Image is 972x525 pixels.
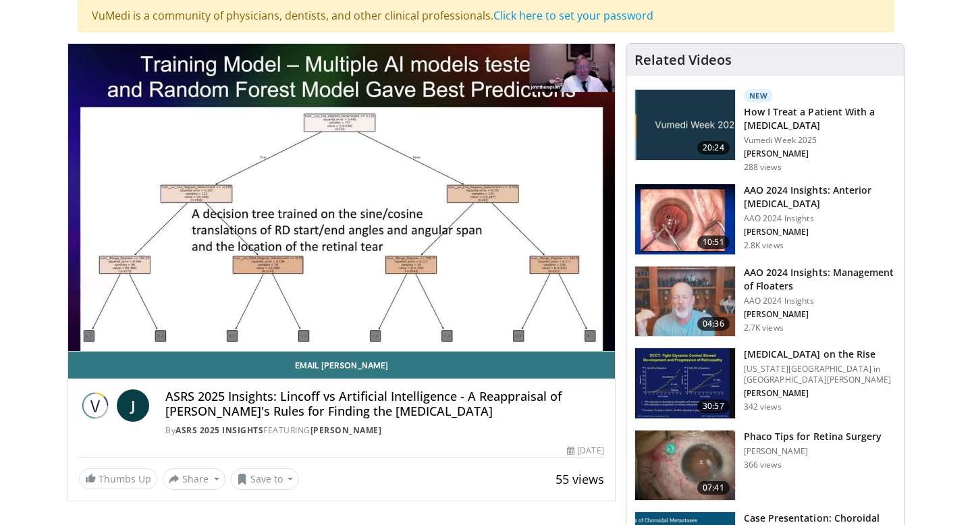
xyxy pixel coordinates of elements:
[635,90,735,160] img: 02d29458-18ce-4e7f-be78-7423ab9bdffd.jpg.150x105_q85_crop-smart_upscale.jpg
[744,240,784,251] p: 2.8K views
[744,89,774,103] p: New
[744,430,882,443] h3: Phaco Tips for Retina Surgery
[634,52,732,68] h4: Related Videos
[634,89,896,173] a: 20:24 New How I Treat a Patient With a [MEDICAL_DATA] Vumedi Week 2025 [PERSON_NAME] 288 views
[68,352,615,379] a: Email [PERSON_NAME]
[634,430,896,501] a: 07:41 Phaco Tips for Retina Surgery [PERSON_NAME] 366 views
[68,44,615,352] video-js: Video Player
[556,471,604,487] span: 55 views
[79,389,111,422] img: ASRS 2025 Insights
[635,184,735,254] img: fd942f01-32bb-45af-b226-b96b538a46e6.150x105_q85_crop-smart_upscale.jpg
[744,309,896,320] p: [PERSON_NAME]
[634,266,896,337] a: 04:36 AAO 2024 Insights: Management of Floaters AAO 2024 Insights [PERSON_NAME] 2.7K views
[231,468,300,490] button: Save to
[697,481,730,495] span: 07:41
[634,348,896,419] a: 30:57 [MEDICAL_DATA] on the Rise [US_STATE][GEOGRAPHIC_DATA] in [GEOGRAPHIC_DATA][PERSON_NAME] [P...
[635,431,735,501] img: 2b0bc81e-4ab6-4ab1-8b29-1f6153f15110.150x105_q85_crop-smart_upscale.jpg
[744,105,896,132] h3: How I Treat a Patient With a [MEDICAL_DATA]
[79,468,157,489] a: Thumbs Up
[744,135,896,146] p: Vumedi Week 2025
[697,399,730,413] span: 30:57
[744,388,896,399] p: [PERSON_NAME]
[744,296,896,306] p: AAO 2024 Insights
[744,460,782,470] p: 366 views
[635,267,735,337] img: 8e655e61-78ac-4b3e-a4e7-f43113671c25.150x105_q85_crop-smart_upscale.jpg
[635,348,735,418] img: 4ce8c11a-29c2-4c44-a801-4e6d49003971.150x105_q85_crop-smart_upscale.jpg
[744,227,896,238] p: [PERSON_NAME]
[744,148,896,159] p: [PERSON_NAME]
[744,266,896,293] h3: AAO 2024 Insights: Management of Floaters
[175,424,263,436] a: ASRS 2025 Insights
[744,323,784,333] p: 2.7K views
[744,213,896,224] p: AAO 2024 Insights
[163,468,225,490] button: Share
[165,424,604,437] div: By FEATURING
[567,445,603,457] div: [DATE]
[744,162,782,173] p: 288 views
[117,389,149,422] a: J
[744,402,782,412] p: 342 views
[165,389,604,418] h4: ASRS 2025 Insights: Lincoff vs Artificial Intelligence - A Reappraisal of [PERSON_NAME]'s Rules f...
[310,424,382,436] a: [PERSON_NAME]
[744,364,896,385] p: [US_STATE][GEOGRAPHIC_DATA] in [GEOGRAPHIC_DATA][PERSON_NAME]
[697,317,730,331] span: 04:36
[634,184,896,255] a: 10:51 AAO 2024 Insights: Anterior [MEDICAL_DATA] AAO 2024 Insights [PERSON_NAME] 2.8K views
[697,141,730,155] span: 20:24
[744,348,896,361] h3: [MEDICAL_DATA] on the Rise
[493,8,653,23] a: Click here to set your password
[697,236,730,249] span: 10:51
[744,446,882,457] p: [PERSON_NAME]
[744,184,896,211] h3: AAO 2024 Insights: Anterior [MEDICAL_DATA]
